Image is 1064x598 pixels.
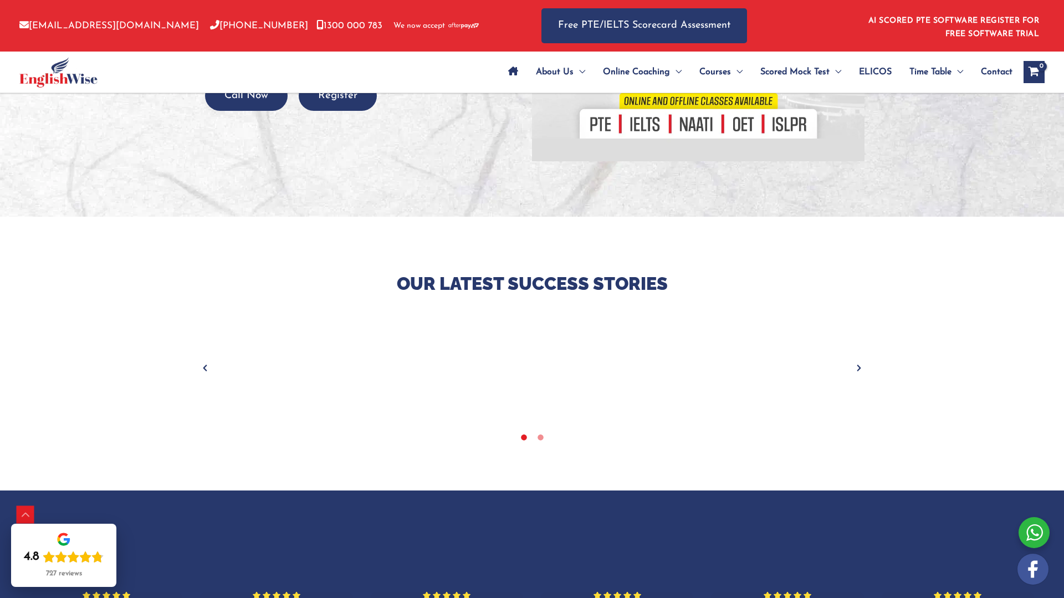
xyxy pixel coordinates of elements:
button: Register [299,81,377,111]
a: Register [299,90,377,101]
span: Menu Toggle [830,53,841,91]
span: We now accept [393,21,445,32]
span: Menu Toggle [952,53,963,91]
span: Menu Toggle [731,53,743,91]
span: Online Coaching [603,53,670,91]
span: Time Table [909,53,952,91]
span: Menu Toggle [574,53,585,91]
a: Contact [972,53,1012,91]
img: white-facebook.png [1017,554,1048,585]
a: CoursesMenu Toggle [690,53,751,91]
span: Contact [981,53,1012,91]
a: View Shopping Cart, empty [1024,61,1045,83]
nav: Site Navigation: Main Menu [499,53,1012,91]
span: About Us [536,53,574,91]
a: Online CoachingMenu Toggle [594,53,690,91]
a: [EMAIL_ADDRESS][DOMAIN_NAME] [19,21,199,30]
a: AI SCORED PTE SOFTWARE REGISTER FOR FREE SOFTWARE TRIAL [868,17,1040,38]
aside: Header Widget 1 [862,8,1045,44]
img: cropped-ew-logo [19,57,98,88]
img: Afterpay-Logo [448,23,479,29]
a: Time TableMenu Toggle [901,53,972,91]
div: 4.8 [24,549,39,565]
a: ELICOS [850,53,901,91]
button: Next [853,362,864,374]
span: Scored Mock Test [760,53,830,91]
a: Scored Mock TestMenu Toggle [751,53,850,91]
span: Menu Toggle [670,53,682,91]
a: Call Now [205,90,288,101]
div: 727 reviews [46,569,82,578]
button: Previous [199,362,211,374]
a: [PHONE_NUMBER] [210,21,308,30]
a: Free PTE/IELTS Scorecard Assessment [541,8,747,43]
a: About UsMenu Toggle [527,53,594,91]
span: Courses [699,53,731,91]
a: 1300 000 783 [316,21,382,30]
div: Rating: 4.8 out of 5 [24,549,104,565]
span: ELICOS [859,53,892,91]
p: Our Latest Success Stories [208,272,856,295]
button: Call Now [205,81,288,111]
